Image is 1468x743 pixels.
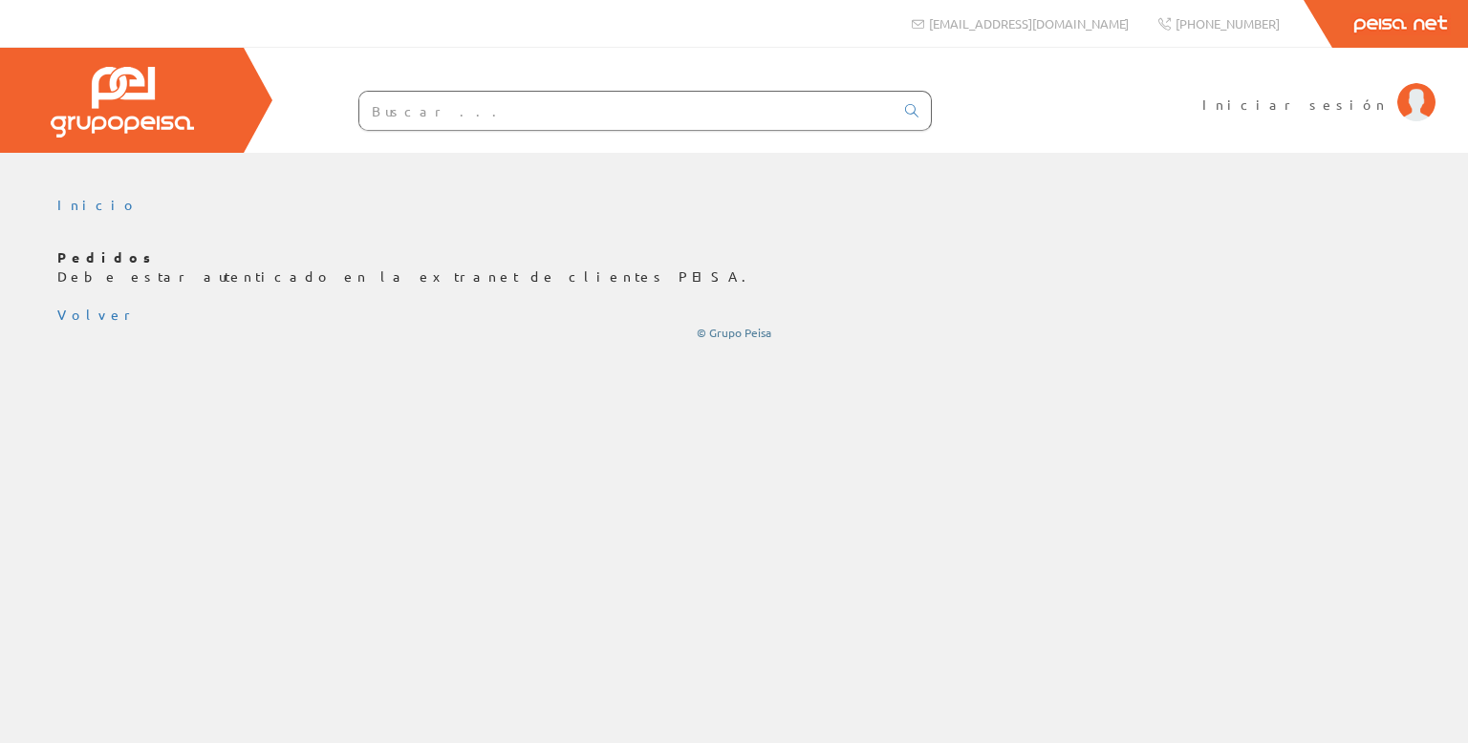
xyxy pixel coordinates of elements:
[359,92,894,130] input: Buscar ...
[57,306,138,323] a: Volver
[57,248,1411,287] p: Debe estar autenticado en la extranet de clientes PEISA.
[57,325,1411,341] div: © Grupo Peisa
[57,196,139,213] a: Inicio
[51,67,194,138] img: Grupo Peisa
[1202,95,1388,114] span: Iniciar sesión
[929,15,1129,32] span: [EMAIL_ADDRESS][DOMAIN_NAME]
[57,248,158,265] b: Pedidos
[1202,79,1436,97] a: Iniciar sesión
[1176,15,1280,32] span: [PHONE_NUMBER]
